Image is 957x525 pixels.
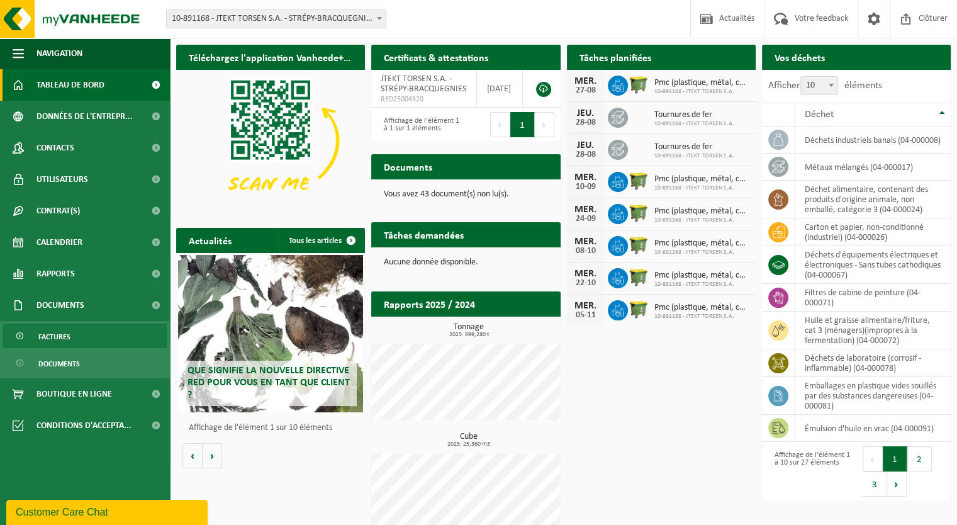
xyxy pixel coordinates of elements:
[628,202,649,223] img: WB-1100-HPE-GN-50
[36,290,84,321] span: Documents
[378,323,560,338] h3: Tonnage
[628,298,649,320] img: WB-1100-HPE-GN-50
[805,110,834,120] span: Déchet
[654,281,749,288] span: 10-891168 - JTEKT TORSEN S.A.
[378,441,560,448] span: 2025: 25,360 m3
[371,45,501,69] h2: Certificats & attestations
[36,378,112,410] span: Boutique en ligne
[573,247,598,256] div: 08-10
[182,443,203,468] button: Vorige
[628,234,649,256] img: WB-1100-HPE-GN-50
[381,94,467,104] span: RED25004320
[176,45,365,69] h2: Téléchargez l'application Vanheede+ maintenant!
[38,352,80,376] span: Documents
[863,446,883,471] button: Previous
[378,432,560,448] h3: Cube
[166,9,386,28] span: 10-891168 - JTEKT TORSEN S.A. - STRÉPY-BRACQUEGNIES
[654,88,749,96] span: 10-891168 - JTEKT TORSEN S.A.
[628,74,649,95] img: WB-1100-HPE-GN-50
[36,69,104,101] span: Tableau de bord
[176,228,244,252] h2: Actualités
[573,311,598,320] div: 05-11
[573,140,598,150] div: JEU.
[801,77,837,94] span: 10
[573,108,598,118] div: JEU.
[477,70,523,108] td: [DATE]
[654,239,749,249] span: Pmc (plastique, métal, carton boisson) (industriel)
[178,255,363,412] a: Que signifie la nouvelle directive RED pour vous en tant que client ?
[176,70,365,212] img: Download de VHEPlus App
[795,349,951,377] td: déchets de laboratoire (corrosif - inflammable) (04-000078)
[795,127,951,154] td: déchets industriels banals (04-000008)
[654,184,749,192] span: 10-891168 - JTEKT TORSEN S.A.
[384,258,547,267] p: Aucune donnée disponible.
[36,195,80,227] span: Contrat(s)
[573,118,598,127] div: 28-08
[371,154,445,179] h2: Documents
[573,215,598,223] div: 24-09
[628,266,649,288] img: WB-1100-HPE-GN-50
[573,279,598,288] div: 22-10
[167,10,386,28] span: 10-891168 - JTEKT TORSEN S.A. - STRÉPY-BRACQUEGNIES
[567,45,664,69] h2: Tâches planifiées
[36,101,133,132] span: Données de l'entrepr...
[381,74,466,94] span: JTEKT TORSEN S.A. - STRÉPY-BRACQUEGNIES
[36,258,75,290] span: Rapports
[654,313,749,320] span: 10-891168 - JTEKT TORSEN S.A.
[371,291,488,316] h2: Rapports 2025 / 2024
[795,377,951,415] td: emballages en plastique vides souillés par des substances dangereuses (04-000081)
[654,110,734,120] span: Tournures de fer
[654,206,749,217] span: Pmc (plastique, métal, carton boisson) (industriel)
[795,154,951,181] td: métaux mélangés (04-000017)
[535,112,554,137] button: Next
[883,446,907,471] button: 1
[573,237,598,247] div: MER.
[768,445,850,498] div: Affichage de l'élément 1 à 10 sur 27 éléments
[573,150,598,159] div: 28-08
[654,152,734,160] span: 10-891168 - JTEKT TORSEN S.A.
[573,205,598,215] div: MER.
[573,86,598,95] div: 27-08
[628,170,649,191] img: WB-1100-HPE-GN-50
[654,217,749,224] span: 10-891168 - JTEKT TORSEN S.A.
[573,172,598,183] div: MER.
[654,303,749,313] span: Pmc (plastique, métal, carton boisson) (industriel)
[279,228,364,253] a: Tous les articles
[189,424,359,432] p: Affichage de l'élément 1 sur 10 éléments
[384,190,547,199] p: Vous avez 43 document(s) non lu(s).
[3,324,167,348] a: Factures
[36,38,82,69] span: Navigation
[203,443,222,468] button: Volgende
[451,316,559,341] a: Consulter les rapports
[510,112,535,137] button: 1
[654,120,734,128] span: 10-891168 - JTEKT TORSEN S.A.
[795,415,951,442] td: émulsion d'huile en vrac (04-000091)
[38,325,70,349] span: Factures
[654,78,749,88] span: Pmc (plastique, métal, carton boisson) (industriel)
[762,45,837,69] h2: Vos déchets
[907,446,932,471] button: 2
[573,76,598,86] div: MER.
[36,227,82,258] span: Calendrier
[371,222,476,247] h2: Tâches demandées
[378,332,560,338] span: 2025: 699,280 t
[654,249,749,256] span: 10-891168 - JTEKT TORSEN S.A.
[795,181,951,218] td: déchet alimentaire, contenant des produits d'origine animale, non emballé, catégorie 3 (04-000024)
[654,174,749,184] span: Pmc (plastique, métal, carton boisson) (industriel)
[768,81,882,91] label: Afficher éléments
[187,366,350,400] span: Que signifie la nouvelle directive RED pour vous en tant que client ?
[36,410,132,441] span: Conditions d'accepta...
[490,112,510,137] button: Previous
[573,183,598,191] div: 10-09
[36,132,74,164] span: Contacts
[795,246,951,284] td: déchets d'équipements électriques et électroniques - Sans tubes cathodiques (04-000067)
[36,164,88,195] span: Utilisateurs
[654,142,734,152] span: Tournures de fer
[863,471,887,497] button: 3
[3,351,167,375] a: Documents
[887,471,907,497] button: Next
[378,111,459,138] div: Affichage de l'élément 1 à 1 sur 1 éléments
[795,312,951,349] td: huile et graisse alimentaire/friture, cat 3 (ménagers)(impropres à la fermentation) (04-000072)
[800,76,838,95] span: 10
